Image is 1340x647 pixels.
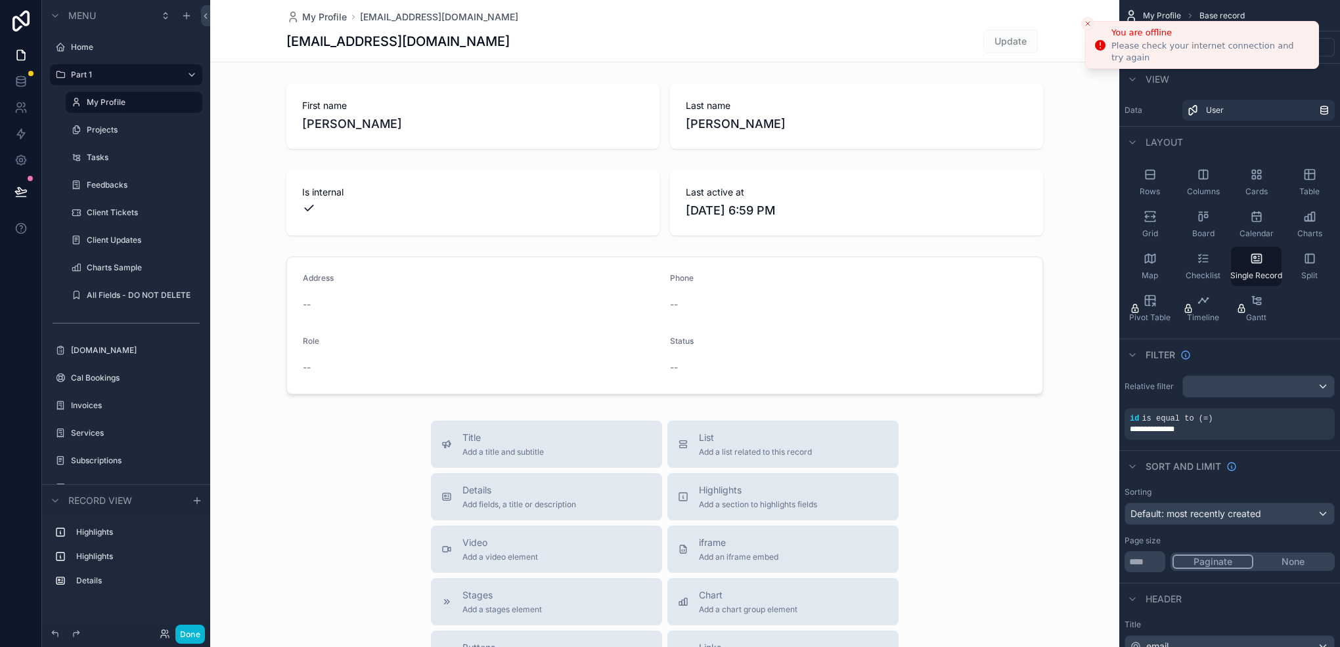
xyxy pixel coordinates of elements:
[76,527,197,537] label: Highlights
[1125,487,1151,497] label: Sorting
[1192,228,1215,239] span: Board
[1130,414,1139,423] span: id
[1146,460,1221,473] span: Sort And Limit
[1178,205,1228,244] button: Board
[1245,186,1268,197] span: Cards
[1146,73,1169,86] span: View
[87,180,200,190] label: Feedbacks
[1125,105,1177,115] label: Data
[1182,100,1335,121] a: User
[71,373,200,383] label: Cal Bookings
[1125,247,1175,286] button: Map
[1246,312,1266,323] span: Gantt
[87,152,200,163] label: Tasks
[1297,228,1322,239] span: Charts
[1284,205,1335,244] button: Charts
[71,70,176,80] label: Part 1
[87,207,200,218] label: Client Tickets
[1146,136,1183,149] span: Layout
[1140,186,1160,197] span: Rows
[1125,289,1175,328] button: Pivot Table
[1111,26,1308,39] div: You are offline
[302,10,347,24] span: My Profile
[1125,503,1335,525] button: Default: most recently created
[1143,10,1181,21] span: My Profile
[71,400,200,411] label: Invoices
[1178,247,1228,286] button: Checklist
[1301,270,1318,281] span: Split
[1125,163,1175,202] button: Rows
[1199,10,1245,21] span: Base record
[1142,414,1213,423] span: is equal to (=)
[87,125,200,135] label: Projects
[71,455,200,466] label: Subscriptions
[42,516,210,604] div: scrollable content
[1130,508,1261,519] span: Default: most recently created
[1178,289,1228,328] button: Timeline
[87,235,200,245] label: Client Updates
[1129,312,1171,323] span: Pivot Table
[71,428,200,438] label: Services
[1111,40,1308,64] div: Please check your internet connection and try again
[76,551,197,562] label: Highlights
[87,262,200,273] label: Charts Sample
[1231,205,1282,244] button: Calendar
[1239,228,1274,239] span: Calendar
[1142,270,1158,281] span: Map
[286,32,510,51] h1: [EMAIL_ADDRESS][DOMAIN_NAME]
[87,97,194,108] label: My Profile
[175,625,205,644] button: Done
[1231,289,1282,328] button: Gantt
[1125,619,1335,630] label: Title
[1142,228,1158,239] span: Grid
[68,9,96,22] span: Menu
[1284,163,1335,202] button: Table
[1230,270,1282,281] span: Single Record
[1206,105,1224,115] span: User
[71,483,200,493] label: Contact Us
[1186,270,1220,281] span: Checklist
[1187,186,1220,197] span: Columns
[1172,554,1253,569] button: Paginate
[1146,593,1182,606] span: Header
[1125,535,1161,546] label: Page size
[68,494,132,507] span: Record view
[360,10,518,24] a: [EMAIL_ADDRESS][DOMAIN_NAME]
[1253,554,1333,569] button: None
[1299,186,1320,197] span: Table
[71,345,200,356] label: [DOMAIN_NAME]
[1231,247,1282,286] button: Single Record
[1125,205,1175,244] button: Grid
[1231,163,1282,202] button: Cards
[1187,312,1219,323] span: Timeline
[76,575,197,586] label: Details
[87,290,200,301] label: All Fields - DO NOT DELETE
[1284,247,1335,286] button: Split
[71,42,200,52] label: Home
[1178,163,1228,202] button: Columns
[1125,381,1177,392] label: Relative filter
[1146,348,1175,362] span: Filter
[1081,17,1094,30] button: Close toast
[286,10,347,24] a: My Profile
